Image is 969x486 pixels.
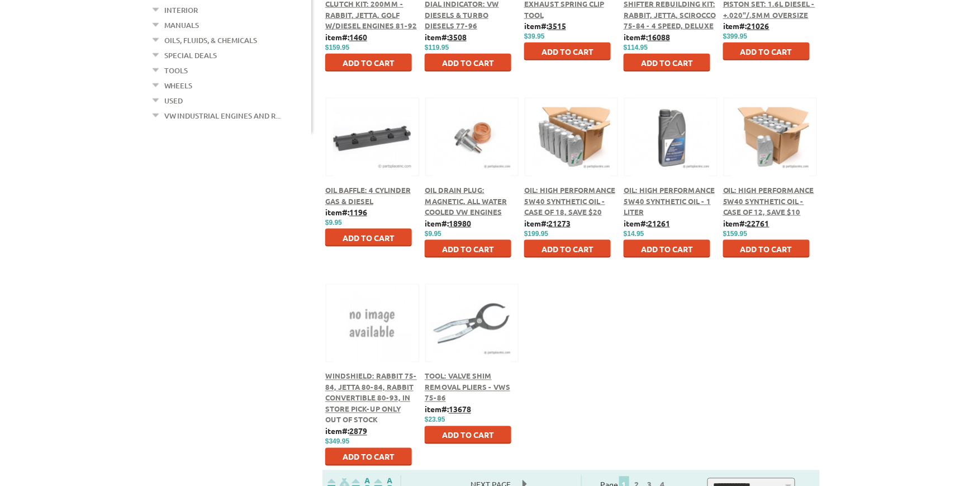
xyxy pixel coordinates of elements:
b: item#: [723,21,769,31]
span: Add to Cart [641,58,693,68]
u: 18980 [449,218,471,228]
span: $119.95 [425,44,449,51]
span: $39.95 [524,32,545,40]
a: Wheels [164,78,192,93]
button: Add to Cart [524,240,611,258]
span: $399.95 [723,32,747,40]
b: item#: [624,218,670,228]
u: 21026 [747,21,769,31]
a: Windshield: Rabbit 75-84, Jetta 80-84, Rabbit Convertible 80-93, IN STORE PICK-UP ONLY [325,371,417,414]
b: item#: [425,32,467,42]
span: $9.95 [425,230,441,238]
u: 21273 [548,218,571,228]
u: 3515 [548,21,566,31]
button: Add to Cart [425,240,511,258]
button: Add to Cart [723,240,810,258]
a: Oil: High Performance 5w40 Synthetic Oil - Case of 12, Save $10 [723,185,814,216]
span: Add to Cart [740,46,792,56]
a: Oils, Fluids, & Chemicals [164,33,257,48]
button: Add to Cart [624,54,710,72]
b: item#: [524,21,566,31]
button: Add to Cart [723,43,810,60]
b: item#: [624,32,670,42]
span: $159.95 [325,44,349,51]
span: $349.95 [325,438,349,446]
b: item#: [325,207,367,217]
span: Add to Cart [442,430,494,440]
span: Out of stock [325,415,378,424]
button: Add to Cart [325,54,412,72]
span: $114.95 [624,44,648,51]
u: 16088 [648,32,670,42]
a: Used [164,93,183,108]
button: Add to Cart [524,43,611,60]
span: Add to Cart [641,244,693,254]
b: item#: [425,218,471,228]
a: Interior [164,3,198,17]
span: Add to Cart [740,244,792,254]
a: Tools [164,63,188,78]
button: Add to Cart [425,54,511,72]
a: Oil Baffle: 4 Cylinder Gas & Diesel [325,185,411,206]
span: $14.95 [624,230,644,238]
span: Add to Cart [343,233,395,243]
span: Add to Cart [343,58,395,68]
u: 2879 [349,426,367,436]
b: item#: [425,404,471,414]
b: item#: [325,32,367,42]
u: 3508 [449,32,467,42]
b: item#: [524,218,571,228]
button: Add to Cart [425,426,511,444]
a: Special Deals [164,48,217,63]
u: 1460 [349,32,367,42]
a: Tool: Valve Shim Removal Pliers - VWs 75-86 [425,371,510,403]
span: Add to Cart [442,58,494,68]
a: Oil: High Performance 5w40 Synthetic Oil - 1 Liter [624,185,715,216]
a: Oil Drain Plug: Magnetic, All Water Cooled VW Engines [425,185,507,216]
u: 1196 [349,207,367,217]
span: $23.95 [425,416,445,424]
span: Add to Cart [442,244,494,254]
a: Oil: High Performance 5w40 Synthetic Oil - Case of 18, Save $20 [524,185,615,216]
u: 13678 [449,404,471,414]
span: $9.95 [325,219,342,227]
b: item#: [723,218,769,228]
button: Add to Cart [624,240,710,258]
span: Add to Cart [343,452,395,462]
a: VW Industrial Engines and R... [164,108,281,123]
button: Add to Cart [325,448,412,466]
span: Add to Cart [541,244,593,254]
button: Add to Cart [325,229,412,247]
u: 22761 [747,218,769,228]
span: $159.95 [723,230,747,238]
b: item#: [325,426,367,436]
span: Add to Cart [541,46,593,56]
u: 21261 [648,218,670,228]
a: Manuals [164,18,199,32]
span: $199.95 [524,230,548,238]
